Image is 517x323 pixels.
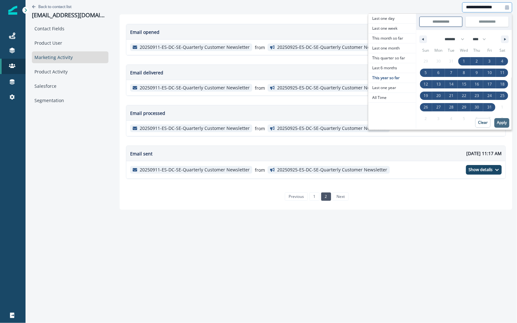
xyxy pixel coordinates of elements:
[368,24,416,34] button: Last one week
[496,45,509,56] span: Sat
[462,79,466,90] span: 15
[458,90,470,101] button: 22
[130,150,152,157] p: Email sent
[476,67,478,79] span: 9
[255,44,265,51] p: from
[419,101,432,113] button: 26
[255,85,265,91] p: from
[500,79,505,90] span: 18
[470,56,483,67] button: 2
[140,167,250,173] p: 20250911-ES-DC-SE-Quarterly Customer Newsletter
[32,66,108,78] div: Product Activity
[419,67,432,79] button: 5
[445,101,458,113] button: 28
[470,90,483,101] button: 23
[445,79,458,90] button: 14
[368,63,416,73] button: Last 6 months
[32,80,108,92] div: Salesforce
[478,120,488,125] p: Clear
[496,56,509,67] button: 4
[419,79,432,90] button: 12
[463,56,465,67] span: 1
[458,101,470,113] button: 29
[419,45,432,56] span: Sun
[425,67,427,79] span: 5
[32,4,71,9] button: Go back
[283,192,349,201] ul: Pagination
[483,67,496,79] button: 10
[458,79,470,90] button: 15
[32,51,108,63] div: Marketing Activity
[488,56,491,67] span: 3
[487,101,492,113] span: 31
[436,101,441,113] span: 27
[470,45,483,56] span: Thu
[424,90,428,101] span: 19
[285,192,308,201] a: Previous page
[462,90,466,101] span: 22
[483,101,496,113] button: 31
[487,90,492,101] span: 24
[368,43,416,53] button: Last one month
[38,4,71,9] p: Back to contact list
[368,83,416,93] button: Last one year
[458,56,470,67] button: 1
[140,85,250,91] p: 20250911-ES-DC-SE-Quarterly Customer Newsletter
[476,56,478,67] span: 2
[424,79,428,90] span: 12
[466,150,502,157] p: [DATE] 11:17 AM
[494,118,509,128] button: Apply
[368,34,416,43] button: This month so far
[445,45,458,56] span: Tue
[321,192,331,201] a: Page 2 is your current page
[487,79,492,90] span: 17
[483,90,496,101] button: 24
[470,101,483,113] button: 30
[8,6,17,15] img: Inflection
[368,14,416,24] button: Last one day
[368,73,416,83] button: This year so far
[277,85,387,91] p: 20250925-ES-DC-SE-Quarterly Customer Newsletter
[500,90,505,101] span: 25
[458,45,470,56] span: Wed
[470,79,483,90] button: 16
[130,110,165,116] p: Email processed
[445,67,458,79] button: 7
[469,167,492,172] p: Show details
[432,45,445,56] span: Mon
[475,101,479,113] span: 30
[496,67,509,79] button: 11
[419,90,432,101] button: 19
[255,125,265,132] p: from
[496,90,509,101] button: 25
[277,126,387,131] p: 20250925-ES-DC-SE-Quarterly Customer Newsletter
[483,79,496,90] button: 17
[432,90,445,101] button: 20
[497,120,507,125] p: Apply
[432,101,445,113] button: 27
[309,192,319,201] a: Page 1
[487,67,492,79] span: 10
[436,79,441,90] span: 13
[368,14,416,23] span: Last one day
[449,79,454,90] span: 14
[368,53,416,63] button: This quarter so far
[277,45,387,50] p: 20250925-ES-DC-SE-Quarterly Customer Newsletter
[255,167,265,173] p: from
[475,90,479,101] span: 23
[130,29,159,35] p: Email opened
[140,126,250,131] p: 20250911-ES-DC-SE-Quarterly Customer Newsletter
[32,94,108,106] div: Segmentation
[277,167,387,173] p: 20250925-ES-DC-SE-Quarterly Customer Newsletter
[32,37,108,49] div: Product User
[450,67,452,79] span: 7
[483,45,496,56] span: Fri
[432,67,445,79] button: 6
